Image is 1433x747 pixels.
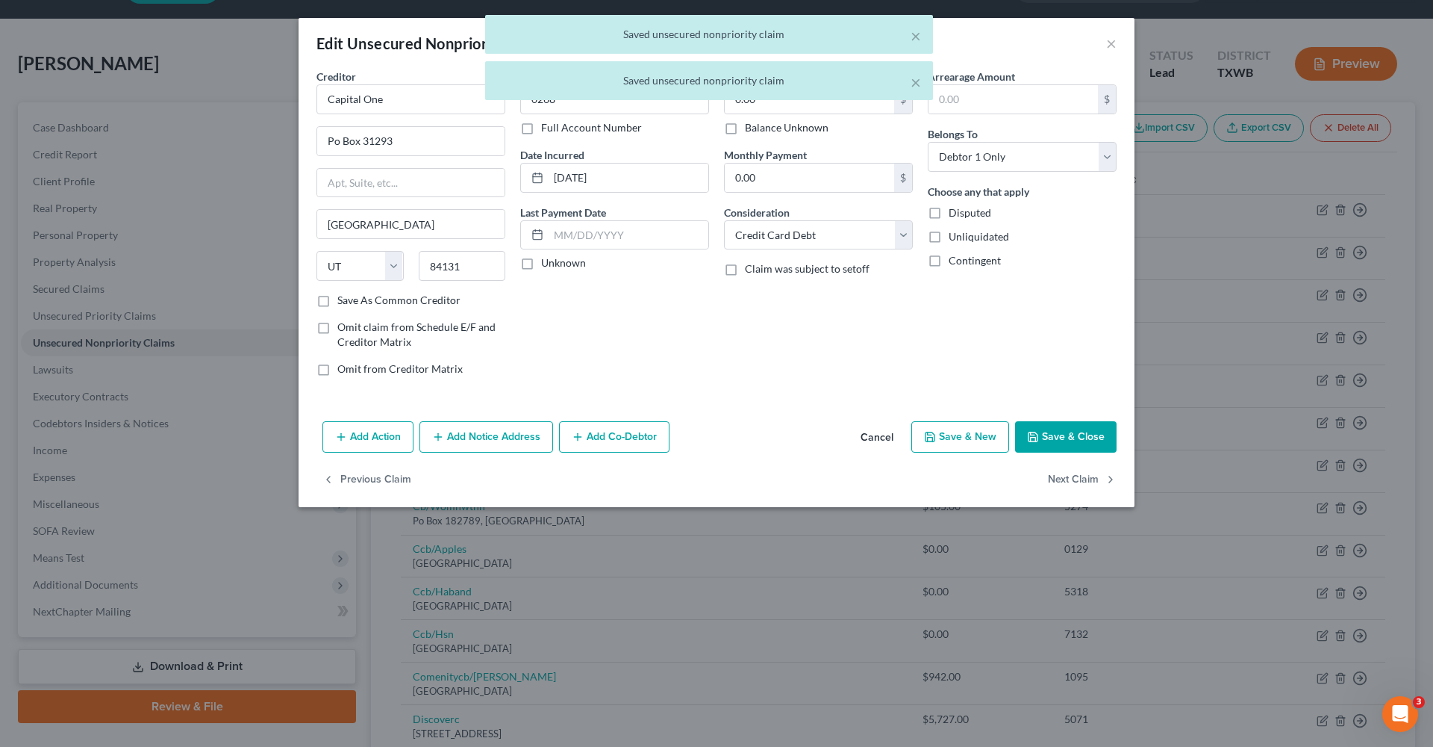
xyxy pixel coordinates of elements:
iframe: Intercom live chat [1382,696,1418,732]
label: Full Account Number [541,120,642,135]
input: Enter zip... [419,251,506,281]
button: Add Action [322,421,413,453]
label: Unknown [541,255,586,270]
label: Date Incurred [520,147,584,163]
button: Add Notice Address [419,421,553,453]
label: Monthly Payment [724,147,807,163]
span: Belongs To [928,128,978,140]
input: Apt, Suite, etc... [317,169,505,197]
div: Saved unsecured nonpriority claim [497,73,921,88]
span: Unliquidated [949,230,1009,243]
label: Save As Common Creditor [337,293,461,308]
button: Next Claim [1048,465,1117,496]
button: Add Co-Debtor [559,421,669,453]
span: Claim was subject to setoff [745,262,870,275]
button: Save & New [911,421,1009,453]
input: MM/DD/YYYY [549,164,708,192]
div: Saved unsecured nonpriority claim [497,27,921,42]
button: × [911,27,921,45]
label: Consideration [724,205,790,220]
span: Omit from Creditor Matrix [337,362,463,375]
div: $ [894,164,912,192]
input: Enter address... [317,127,505,155]
button: Cancel [849,423,905,453]
button: × [911,73,921,91]
input: MM/DD/YYYY [549,221,708,249]
span: Omit claim from Schedule E/F and Creditor Matrix [337,320,496,348]
span: Disputed [949,206,991,219]
span: 3 [1413,696,1425,708]
input: Enter city... [317,210,505,238]
label: Last Payment Date [520,205,606,220]
button: Previous Claim [322,465,411,496]
label: Choose any that apply [928,184,1029,199]
span: Contingent [949,254,1001,267]
label: Balance Unknown [745,120,828,135]
input: 0.00 [725,164,894,192]
button: Save & Close [1015,421,1117,453]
